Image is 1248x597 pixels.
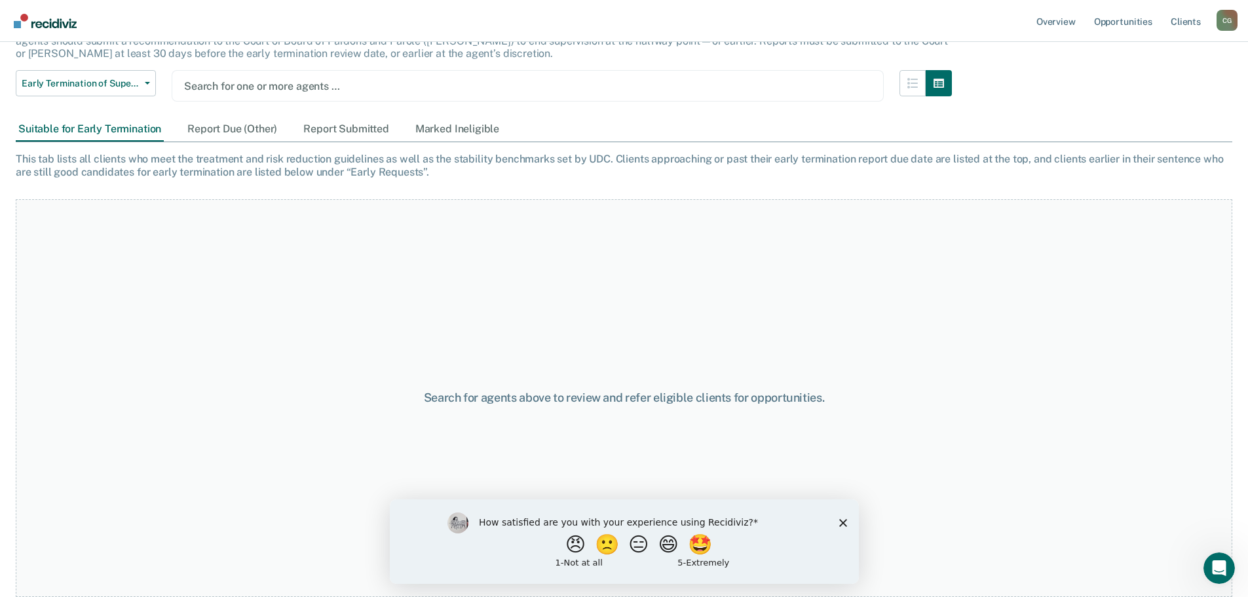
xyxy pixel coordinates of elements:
[320,391,928,405] div: Search for agents above to review and refer eligible clients for opportunities.
[413,117,502,142] div: Marked Ineligible
[1217,10,1238,31] div: C G
[16,153,1232,178] div: This tab lists all clients who meet the treatment and risk reduction guidelines as well as the st...
[1217,10,1238,31] button: Profile dropdown button
[185,117,280,142] div: Report Due (Other)
[16,70,156,96] button: Early Termination of Supervision
[390,499,859,584] iframe: Survey by Kim from Recidiviz
[1203,552,1235,584] iframe: Intercom live chat
[22,78,140,89] span: Early Termination of Supervision
[16,22,948,60] p: The [US_STATE] Sentencing Commission’s 2025 Adult Sentencing, Release, & Supervision Guidelines e...
[14,14,77,28] img: Recidiviz
[301,117,391,142] div: Report Submitted
[16,117,164,142] div: Suitable for Early Termination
